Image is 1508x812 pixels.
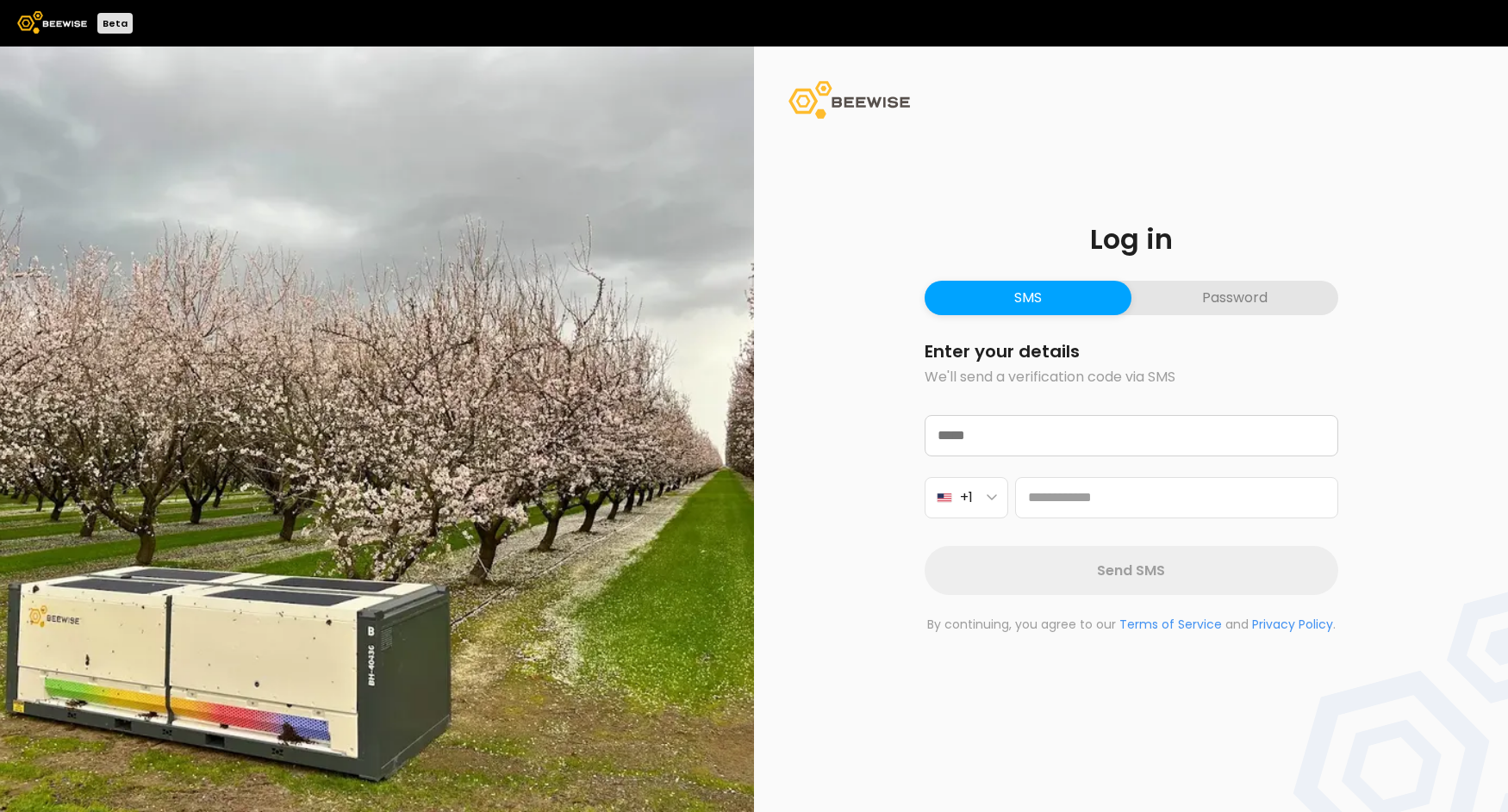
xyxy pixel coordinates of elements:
button: +1 [925,477,1008,518]
button: Send SMS [925,546,1338,595]
span: Send SMS [1097,560,1165,581]
a: Privacy Policy [1252,616,1333,633]
button: Password [1131,281,1338,315]
p: We'll send a verification code via SMS [925,367,1338,387]
h2: Enter your details [925,343,1338,360]
h1: Log in [925,226,1338,253]
p: By continuing, you agree to our and . [925,616,1338,634]
span: +1 [960,487,973,508]
div: Beta [97,13,133,34]
a: Terms of Service [1119,616,1222,633]
img: Beewise logo [17,11,87,34]
button: SMS [925,281,1131,315]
